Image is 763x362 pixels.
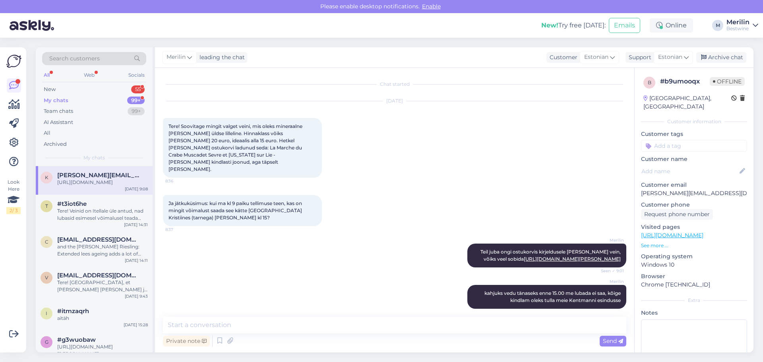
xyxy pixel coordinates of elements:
div: 55 [131,85,145,93]
p: Customer tags [641,130,747,138]
div: Merilin [726,19,749,25]
div: # b9umooqx [660,77,710,86]
div: [GEOGRAPHIC_DATA], [GEOGRAPHIC_DATA] [643,94,731,111]
span: Offline [710,77,745,86]
a: MerilinBestwine [726,19,758,32]
input: Add name [641,167,738,176]
div: [URL][DOMAIN_NAME] [57,179,148,186]
span: Ja jätkuküsimus: kui ma kl 9 paiku tellimuse teen, kas on mingit võimalust saada see kätte [GEOGR... [168,200,303,221]
div: aitäh [57,315,148,322]
b: New! [541,21,558,29]
p: Windows 10 [641,261,747,269]
div: 99+ [127,97,145,105]
div: [DATE] 14:31 [124,222,148,228]
span: Estonian [584,53,608,62]
div: and the [PERSON_NAME] Riesling: Extended lees ageing adds a lot of depth to the wine. Scharzhofbe... [57,243,148,257]
span: Enable [420,3,443,10]
p: Customer email [641,181,747,189]
div: Customer [546,53,577,62]
span: Merilin [167,53,186,62]
span: k [45,174,48,180]
span: #g3wuobaw [57,336,96,343]
span: Merilin [594,237,624,243]
div: [URL][DOMAIN_NAME][PERSON_NAME] [57,343,148,358]
button: Emails [609,18,640,33]
div: Customer information [641,118,747,125]
p: [PERSON_NAME][EMAIL_ADDRESS][DOMAIN_NAME] [641,189,747,197]
span: g [45,339,48,345]
p: Browser [641,272,747,281]
a: [URL][DOMAIN_NAME] [641,232,703,239]
div: Look Here [6,178,21,214]
p: Notes [641,309,747,317]
div: M [712,20,723,31]
span: Send [603,337,623,345]
div: AI Assistant [44,118,73,126]
span: carolamannila@gmail.com [57,236,140,243]
span: 8:37 [165,226,195,232]
span: Seen ✓ 9:01 [594,268,624,274]
p: Chrome [TECHNICAL_ID] [641,281,747,289]
p: Visited pages [641,223,747,231]
span: Search customers [49,54,100,63]
span: Merilin [594,279,624,285]
div: Tere! [GEOGRAPHIC_DATA], et [PERSON_NAME] [PERSON_NAME] ja on töösse pandud [57,279,148,293]
span: Tere! Soovitage mingit valget veini, mis oleks mineraalne [PERSON_NAME] üldse lilleline. Hinnakla... [168,123,304,172]
span: My chats [83,154,105,161]
div: Team chats [44,107,73,115]
div: Socials [127,70,146,80]
div: Bestwine [726,25,749,32]
div: leading the chat [196,53,245,62]
span: v [45,275,48,281]
div: [DATE] [163,97,626,105]
div: [DATE] 9:08 [125,186,148,192]
div: Support [626,53,651,62]
span: veskimae.liis@gmail.com [57,272,140,279]
input: Add a tag [641,140,747,152]
a: [URL][DOMAIN_NAME][PERSON_NAME] [524,256,621,262]
div: Online [650,18,693,33]
div: 2 / 3 [6,207,21,214]
span: c [45,239,48,245]
p: See more ... [641,242,747,249]
div: Try free [DATE]: [541,21,606,30]
span: Teil juba ongi ostukorvis kirjeldusele [PERSON_NAME] vein, võiks veel sobida [480,249,622,262]
span: b [648,79,651,85]
span: Seen ✓ 9:02 [594,309,624,315]
span: #t3iot6he [57,200,87,207]
div: All [44,129,50,137]
span: #itmzaqrh [57,308,89,315]
div: Request phone number [641,209,713,220]
span: Estonian [658,53,682,62]
p: Customer name [641,155,747,163]
div: Archive chat [696,52,746,63]
div: My chats [44,97,68,105]
span: karen.einre@gmail.com [57,172,140,179]
span: t [45,203,48,209]
div: [DATE] 14:11 [125,257,148,263]
div: Chat started [163,81,626,88]
div: New [44,85,56,93]
div: Web [82,70,96,80]
div: Private note [163,336,210,347]
div: Archived [44,140,67,148]
p: Operating system [641,252,747,261]
span: i [46,310,47,316]
span: 8:36 [165,178,195,184]
p: Customer phone [641,201,747,209]
div: [DATE] 15:28 [124,322,148,328]
div: Extra [641,297,747,304]
span: kahjuks vedu tänaseks enne 15.00 me lubada ei saa, kõige kindlam oleks tulla meie Kentmanni esind... [484,290,622,303]
div: All [42,70,51,80]
div: Tere! Veinid on Itellale üle antud, nad lubasid esimesel võimalusel teada anda, miks saadetis nii... [57,207,148,222]
img: Askly Logo [6,54,21,69]
div: [DATE] 9:43 [125,293,148,299]
div: 99+ [128,107,145,115]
